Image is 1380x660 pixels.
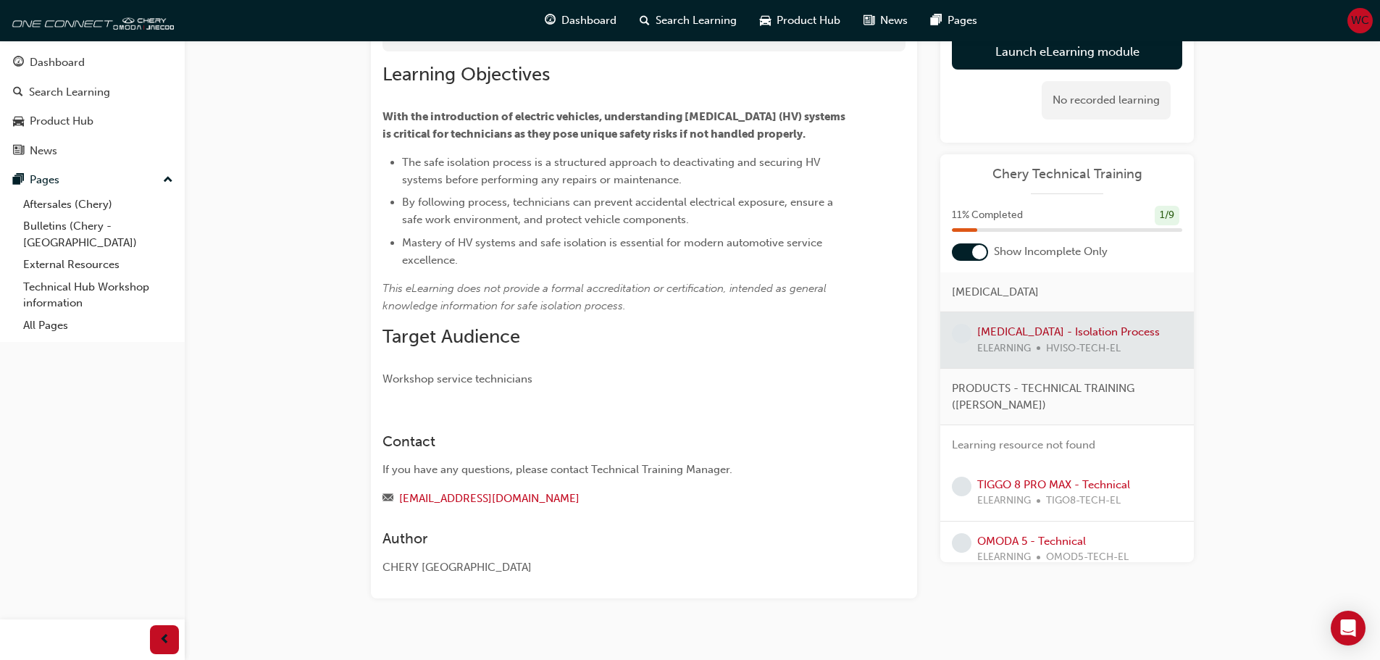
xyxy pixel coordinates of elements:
[402,236,825,267] span: Mastery of HV systems and safe isolation is essential for modern automotive service excellence.
[399,492,580,505] a: [EMAIL_ADDRESS][DOMAIN_NAME]
[952,284,1039,301] span: [MEDICAL_DATA]
[382,110,848,141] span: With the introduction of electric vehicles, understanding [MEDICAL_DATA] (HV) systems is critical...
[977,478,1130,491] a: TIGGO 8 PRO MAX - Technical
[1046,493,1121,509] span: TIGO8-TECH-EL
[13,145,24,158] span: news-icon
[382,493,393,506] span: email-icon
[6,49,179,76] a: Dashboard
[777,12,840,29] span: Product Hub
[952,324,971,343] span: learningRecordVerb_NONE-icon
[13,174,24,187] span: pages-icon
[17,254,179,276] a: External Resources
[561,12,616,29] span: Dashboard
[382,559,853,576] div: CHERY [GEOGRAPHIC_DATA]
[17,215,179,254] a: Bulletins (Chery - [GEOGRAPHIC_DATA])
[977,535,1086,548] a: OMODA 5 - Technical
[6,108,179,135] a: Product Hub
[13,57,24,70] span: guage-icon
[977,549,1031,566] span: ELEARNING
[13,115,24,128] span: car-icon
[382,461,853,478] div: If you have any questions, please contact Technical Training Manager.
[13,86,23,99] span: search-icon
[382,63,550,85] span: Learning Objectives
[852,6,919,35] a: news-iconNews
[952,477,971,496] span: learningRecordVerb_NONE-icon
[952,380,1171,413] span: PRODUCTS - TECHNICAL TRAINING ([PERSON_NAME])
[382,325,520,348] span: Target Audience
[382,433,853,450] h3: Contact
[163,171,173,190] span: up-icon
[30,54,85,71] div: Dashboard
[1042,81,1171,120] div: No recorded learning
[402,196,836,226] span: By following process, technicians can prevent accidental electrical exposure, ensure a safe work ...
[6,138,179,164] a: News
[1155,206,1179,225] div: 1 / 9
[30,172,59,188] div: Pages
[656,12,737,29] span: Search Learning
[952,438,1095,451] span: Learning resource not found
[6,79,179,106] a: Search Learning
[919,6,989,35] a: pages-iconPages
[159,631,170,649] span: prev-icon
[952,533,971,553] span: learningRecordVerb_NONE-icon
[402,156,823,186] span: The safe isolation process is a structured approach to deactivating and securing HV systems befor...
[17,276,179,314] a: Technical Hub Workshop information
[952,207,1023,224] span: 11 % Completed
[863,12,874,30] span: news-icon
[1331,611,1366,646] div: Open Intercom Messenger
[640,12,650,30] span: search-icon
[977,493,1031,509] span: ELEARNING
[545,12,556,30] span: guage-icon
[382,282,829,312] span: This eLearning does not provide a formal accreditation or certification, intended as general know...
[30,143,57,159] div: News
[1347,8,1373,33] button: WC
[6,167,179,193] button: Pages
[382,372,532,385] span: Workshop service technicians
[748,6,852,35] a: car-iconProduct Hub
[952,33,1182,70] a: Launch eLearning module
[17,314,179,337] a: All Pages
[382,490,853,508] div: Email
[952,166,1182,183] a: Chery Technical Training
[880,12,908,29] span: News
[760,12,771,30] span: car-icon
[628,6,748,35] a: search-iconSearch Learning
[17,193,179,216] a: Aftersales (Chery)
[7,6,174,35] img: oneconnect
[382,530,853,547] h3: Author
[29,84,110,101] div: Search Learning
[6,46,179,167] button: DashboardSearch LearningProduct HubNews
[30,113,93,130] div: Product Hub
[994,243,1108,260] span: Show Incomplete Only
[1046,549,1129,566] span: OMOD5-TECH-EL
[1351,12,1369,29] span: WC
[931,12,942,30] span: pages-icon
[948,12,977,29] span: Pages
[533,6,628,35] a: guage-iconDashboard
